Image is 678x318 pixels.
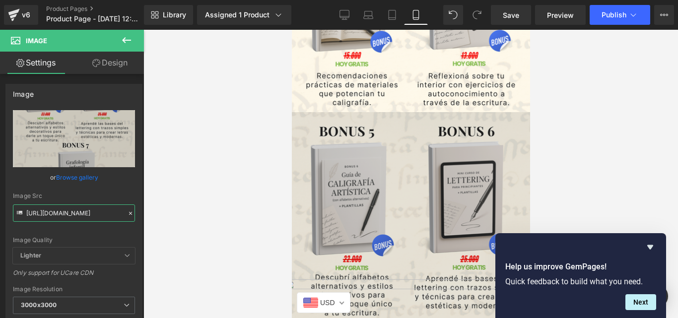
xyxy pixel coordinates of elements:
a: Mobile [404,5,428,25]
div: v6 [20,8,32,21]
a: Desktop [333,5,356,25]
button: Undo [443,5,463,25]
button: Publish [590,5,650,25]
button: Redo [467,5,487,25]
div: Image [13,84,34,98]
span: Library [163,10,186,19]
span: Publish [602,11,626,19]
a: Browse gallery [56,169,98,186]
input: Link [13,204,135,222]
div: Image Src [13,192,135,199]
span: Image [26,37,47,45]
div: Assigned 1 Product [205,10,283,20]
div: Only support for UCare CDN [13,269,135,283]
span: USD [28,269,43,277]
a: Tablet [380,5,404,25]
div: Image Quality [13,237,135,244]
a: Preview [535,5,586,25]
div: Help us improve GemPages! [505,241,656,310]
div: or [13,172,135,183]
h2: Help us improve GemPages! [505,261,656,273]
button: More [654,5,674,25]
span: Save [503,10,519,20]
a: Laptop [356,5,380,25]
a: Product Pages [46,5,160,13]
p: Quick feedback to build what you need. [505,277,656,286]
a: Design [74,52,146,74]
span: Product Page - [DATE] 12:07:14 [46,15,141,23]
a: v6 [4,5,38,25]
b: Lighter [20,252,41,259]
span: Preview [547,10,574,20]
button: Hide survey [644,241,656,253]
button: Next question [625,294,656,310]
b: 3000x3000 [21,301,57,309]
div: Image Resolution [13,286,135,293]
a: New Library [144,5,193,25]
